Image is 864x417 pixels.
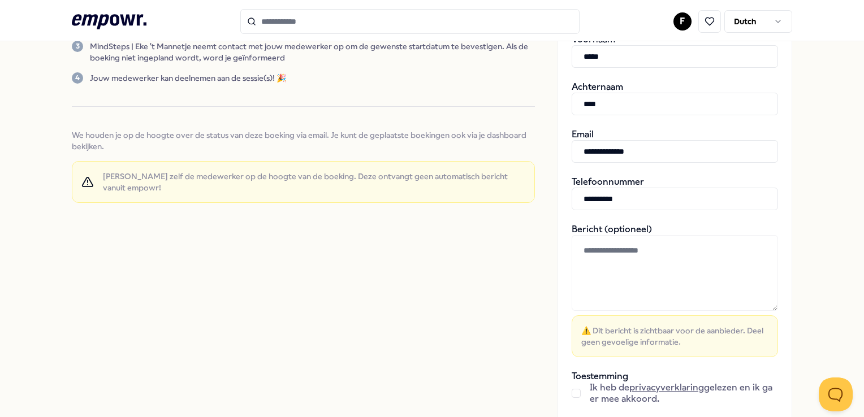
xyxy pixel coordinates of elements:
input: Search for products, categories or subcategories [240,9,580,34]
button: F [673,12,692,31]
div: Achternaam [572,81,778,115]
p: MindSteps | Eke 't Mannetje neemt contact met jouw medewerker op om de gewenste startdatum te bev... [90,41,534,63]
a: privacyverklaring [629,382,704,393]
div: 3 [72,41,83,52]
span: ⚠️ Dit bericht is zichtbaar voor de aanbieder. Deel geen gevoelige informatie. [581,325,768,347]
div: 4 [72,72,83,84]
div: Voornaam [572,34,778,68]
span: We houden je op de hoogte over de status van deze boeking via email. Je kunt de geplaatste boekin... [72,129,534,152]
div: Email [572,129,778,163]
iframe: Help Scout Beacon - Open [819,377,853,411]
span: Ik heb de gelezen en ik ga er mee akkoord. [590,382,778,405]
div: Telefoonnummer [572,176,778,210]
div: Bericht (optioneel) [572,224,778,357]
span: [PERSON_NAME] zelf de medewerker op de hoogte van de boeking. Deze ontvangt geen automatisch beri... [103,171,525,193]
p: Jouw medewerker kan deelnemen aan de sessie(s)! 🎉 [90,72,286,84]
div: Toestemming [572,371,778,405]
